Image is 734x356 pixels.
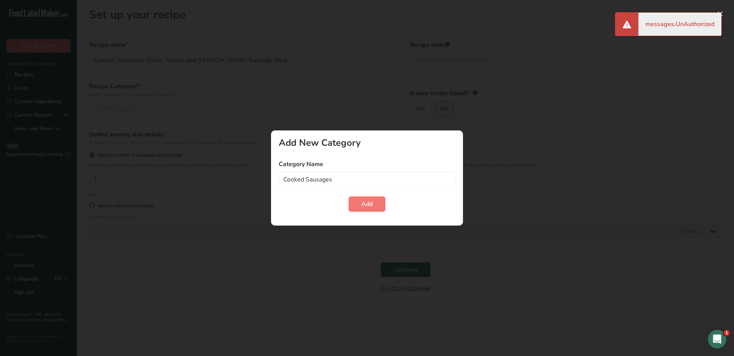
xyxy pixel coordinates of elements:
iframe: Intercom live chat [708,330,726,348]
span: Add [361,199,373,209]
span: 1 [724,330,730,336]
input: Type your category name here [279,172,455,187]
button: Add [349,196,385,212]
div: Add New Category [279,138,455,147]
div: messages.UnAuthorized [638,13,721,36]
label: Category Name [279,160,455,169]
